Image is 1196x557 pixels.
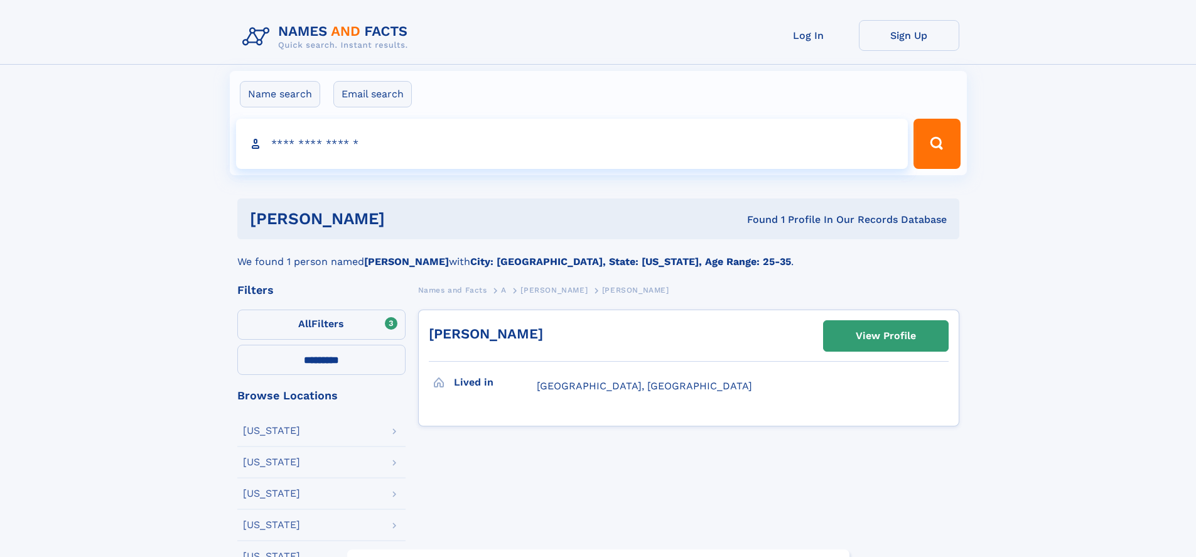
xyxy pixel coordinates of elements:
[237,239,959,269] div: We found 1 person named with .
[243,457,300,467] div: [US_STATE]
[520,282,588,298] a: [PERSON_NAME]
[237,20,418,54] img: Logo Names and Facts
[913,119,960,169] button: Search Button
[333,81,412,107] label: Email search
[602,286,669,295] span: [PERSON_NAME]
[429,326,543,342] a: [PERSON_NAME]
[236,119,908,169] input: search input
[470,256,791,268] b: City: [GEOGRAPHIC_DATA], State: [US_STATE], Age Range: 25-35
[856,322,916,350] div: View Profile
[859,20,959,51] a: Sign Up
[537,380,752,392] span: [GEOGRAPHIC_DATA], [GEOGRAPHIC_DATA]
[237,390,406,401] div: Browse Locations
[501,286,507,295] span: A
[418,282,487,298] a: Names and Facts
[758,20,859,51] a: Log In
[250,211,566,227] h1: [PERSON_NAME]
[298,318,311,330] span: All
[237,284,406,296] div: Filters
[824,321,948,351] a: View Profile
[566,213,947,227] div: Found 1 Profile In Our Records Database
[237,310,406,340] label: Filters
[243,426,300,436] div: [US_STATE]
[454,372,537,393] h3: Lived in
[240,81,320,107] label: Name search
[243,520,300,530] div: [US_STATE]
[364,256,449,268] b: [PERSON_NAME]
[501,282,507,298] a: A
[243,489,300,499] div: [US_STATE]
[520,286,588,295] span: [PERSON_NAME]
